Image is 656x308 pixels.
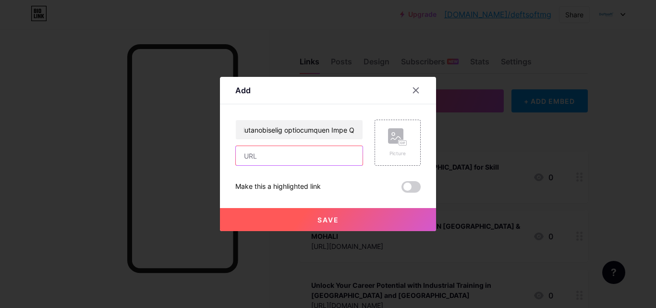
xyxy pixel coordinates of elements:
input: URL [236,146,363,165]
div: Add [235,85,251,96]
button: Save [220,208,436,231]
div: Picture [388,150,407,157]
span: Save [317,216,339,224]
input: Title [236,120,363,139]
div: Make this a highlighted link [235,181,321,193]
